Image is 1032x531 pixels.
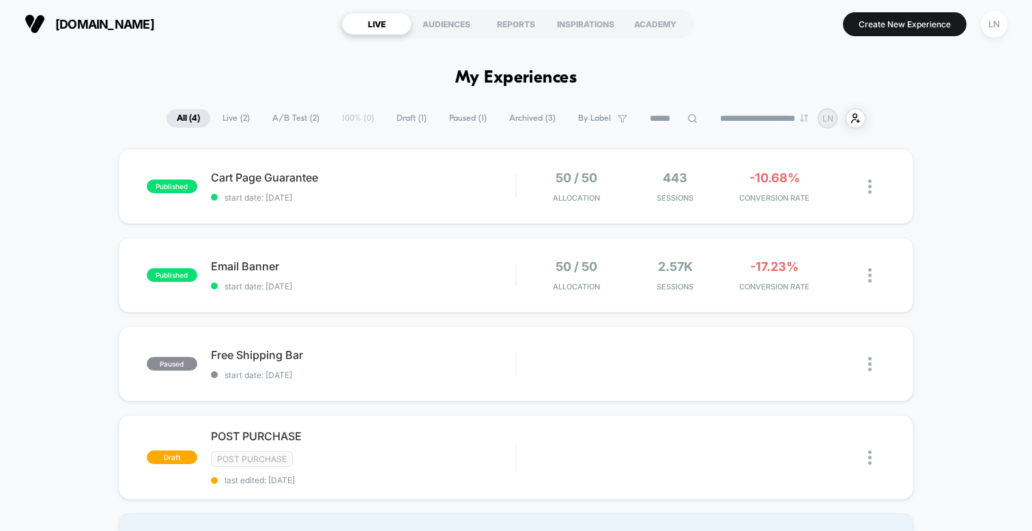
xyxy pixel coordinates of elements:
[342,13,412,35] div: LIVE
[211,348,515,362] span: Free Shipping Bar
[25,14,45,34] img: Visually logo
[211,192,515,203] span: start date: [DATE]
[481,13,551,35] div: REPORTS
[147,450,197,464] span: draft
[981,11,1007,38] div: LN
[728,282,820,291] span: CONVERSION RATE
[499,109,566,128] span: Archived ( 3 )
[211,171,515,184] span: Cart Page Guarantee
[578,113,611,124] span: By Label
[212,109,260,128] span: Live ( 2 )
[20,13,158,35] button: [DOMAIN_NAME]
[822,113,833,124] p: LN
[977,10,1012,38] button: LN
[658,259,693,274] span: 2.57k
[749,171,800,185] span: -10.68%
[147,357,197,371] span: paused
[211,259,515,273] span: Email Banner
[868,450,872,465] img: close
[211,475,515,485] span: last edited: [DATE]
[211,451,293,467] span: Post Purchase
[211,281,515,291] span: start date: [DATE]
[211,429,515,443] span: POST PURCHASE
[750,259,799,274] span: -17.23%
[439,109,497,128] span: Paused ( 1 )
[553,193,600,203] span: Allocation
[455,68,577,88] h1: My Experiences
[843,12,966,36] button: Create New Experience
[147,180,197,193] span: published
[412,13,481,35] div: AUDIENCES
[553,282,600,291] span: Allocation
[167,109,210,128] span: All ( 4 )
[800,114,808,122] img: end
[211,370,515,380] span: start date: [DATE]
[868,180,872,194] img: close
[556,171,597,185] span: 50 / 50
[728,193,820,203] span: CONVERSION RATE
[620,13,690,35] div: ACADEMY
[629,193,721,203] span: Sessions
[386,109,437,128] span: Draft ( 1 )
[663,171,687,185] span: 443
[868,357,872,371] img: close
[262,109,330,128] span: A/B Test ( 2 )
[868,268,872,283] img: close
[147,268,197,282] span: published
[551,13,620,35] div: INSPIRATIONS
[556,259,597,274] span: 50 / 50
[629,282,721,291] span: Sessions
[55,17,154,31] span: [DOMAIN_NAME]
